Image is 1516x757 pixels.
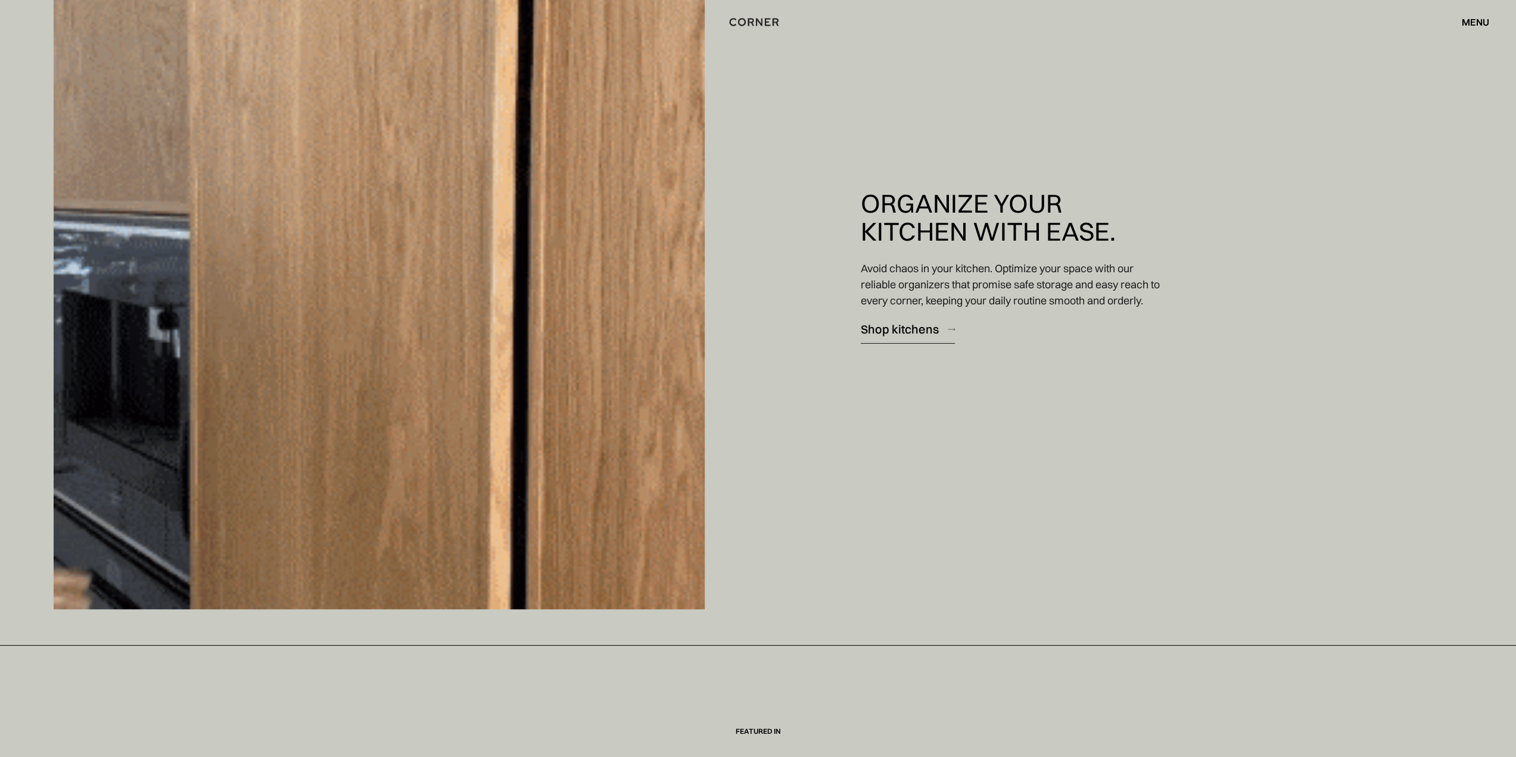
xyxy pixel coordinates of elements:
[1462,17,1489,27] div: menu
[861,189,1166,246] h3: Organize Your Kitchen with Ease.
[861,321,939,337] div: Shop kitchens
[861,260,1166,309] p: Avoid chaos in your kitchen. Optimize your space with our reliable organizers that promise safe s...
[701,14,815,30] a: home
[1450,12,1489,32] div: menu
[861,314,955,344] a: Shop kitchens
